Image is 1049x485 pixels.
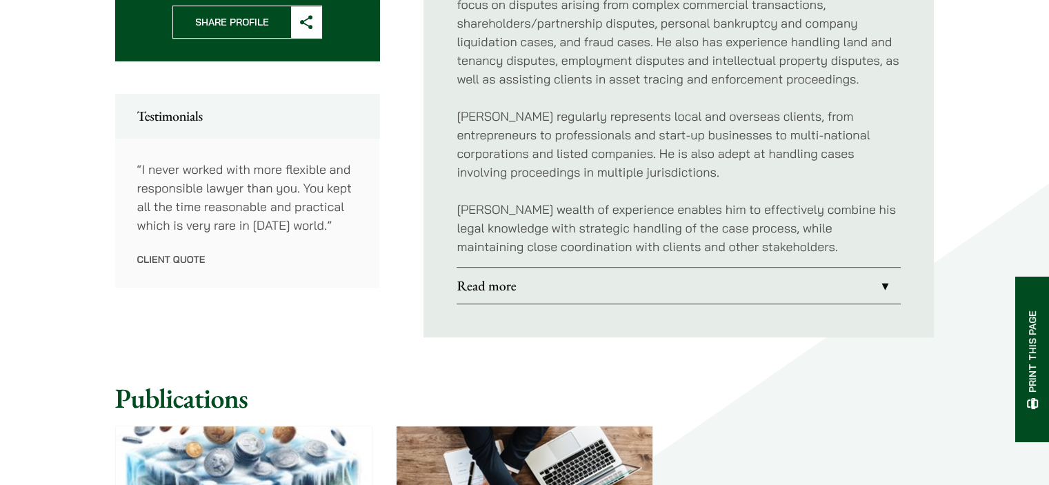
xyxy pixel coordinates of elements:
p: Client Quote [137,253,358,266]
p: [PERSON_NAME] regularly represents local and overseas clients, from entrepreneurs to professional... [457,107,901,181]
a: Read more [457,268,901,304]
button: Share Profile [172,6,322,39]
h2: Testimonials [137,108,358,124]
p: “I never worked with more flexible and responsible lawyer than you. You kept all the time reasona... [137,160,358,235]
h2: Publications [115,382,935,415]
p: [PERSON_NAME] wealth of experience enables him to effectively combine his legal knowledge with st... [457,200,901,256]
span: Share Profile [173,6,291,38]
